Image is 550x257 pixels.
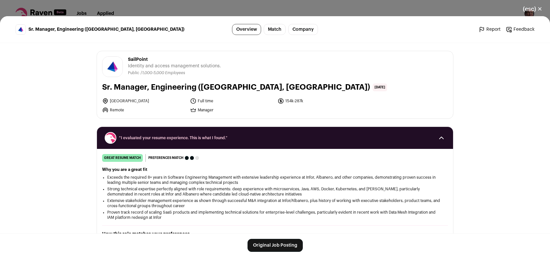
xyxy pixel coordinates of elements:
[248,239,303,252] a: Original Job Posting
[102,154,143,162] div: great resume match
[102,107,186,113] li: Remote
[128,56,221,63] span: SailPoint
[107,186,443,197] li: Strong technical expertise perfectly aligned with role requirements: deep experience with microse...
[515,2,550,16] button: Close modal
[119,135,431,140] span: “I evaluated your resume experience. This is what I found.”
[190,107,274,113] li: Manager
[102,82,370,93] h1: Sr. Manager, Engineering ([GEOGRAPHIC_DATA], [GEOGRAPHIC_DATA])
[107,175,443,185] li: Exceeds the required 8+ years in Software Engineering Management with extensive leadership experi...
[373,84,387,91] span: [DATE]
[264,24,286,35] a: Match
[190,98,274,104] li: Full time
[232,24,261,35] a: Overview
[148,155,184,161] span: Preferences match
[102,98,186,104] li: [GEOGRAPHIC_DATA]
[16,25,26,34] img: 0eb403086904c7570d4bfa13252e9632d840e513e3b80cf6a9f05e8eccbc6fcd.jpg
[28,26,185,33] span: Sr. Manager, Engineering ([GEOGRAPHIC_DATA], [GEOGRAPHIC_DATA])
[142,71,185,75] span: 1,000-5,000 Employees
[107,198,443,208] li: Extensive stakeholder management experience as shown through successful M&A integration at Infor/...
[102,231,448,237] h2: How this role matches your preferences
[107,210,443,220] li: Proven track record of scaling SaaS products and implementing technical solutions for enterprise-...
[102,57,122,77] img: 0eb403086904c7570d4bfa13252e9632d840e513e3b80cf6a9f05e8eccbc6fcd.jpg
[128,71,141,75] li: Public
[288,24,318,35] a: Company
[102,167,448,172] h2: Why you are a great fit
[128,63,221,69] span: Identity and access management solutions.
[479,26,501,33] a: Report
[278,98,362,104] li: 154k-287k
[141,71,185,75] li: /
[506,26,534,33] a: Feedback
